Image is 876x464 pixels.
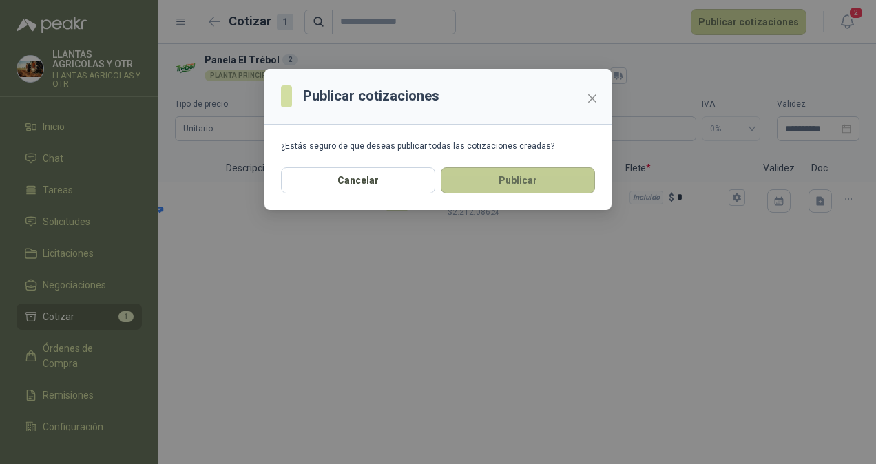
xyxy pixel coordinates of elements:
span: close [587,93,598,104]
button: Publicar [441,167,595,193]
div: ¿Estás seguro de que deseas publicar todas las cotizaciones creadas? [281,141,595,151]
button: Cancelar [281,167,435,193]
h3: Publicar cotizaciones [303,85,439,107]
button: Close [581,87,603,109]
